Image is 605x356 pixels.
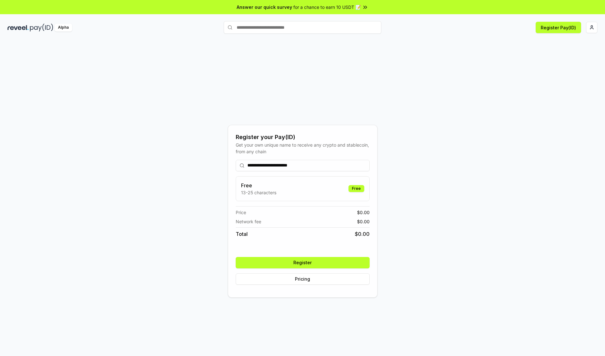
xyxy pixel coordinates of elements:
[236,142,370,155] div: Get your own unique name to receive any crypto and stablecoin, from any chain
[355,230,370,238] span: $ 0.00
[8,24,29,32] img: reveel_dark
[241,182,276,189] h3: Free
[349,185,364,192] div: Free
[357,209,370,216] span: $ 0.00
[536,22,581,33] button: Register Pay(ID)
[30,24,53,32] img: pay_id
[293,4,361,10] span: for a chance to earn 10 USDT 📝
[237,4,292,10] span: Answer our quick survey
[236,257,370,268] button: Register
[236,218,261,225] span: Network fee
[55,24,72,32] div: Alpha
[357,218,370,225] span: $ 0.00
[236,133,370,142] div: Register your Pay(ID)
[236,209,246,216] span: Price
[236,273,370,285] button: Pricing
[236,230,248,238] span: Total
[241,189,276,196] p: 13-25 characters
